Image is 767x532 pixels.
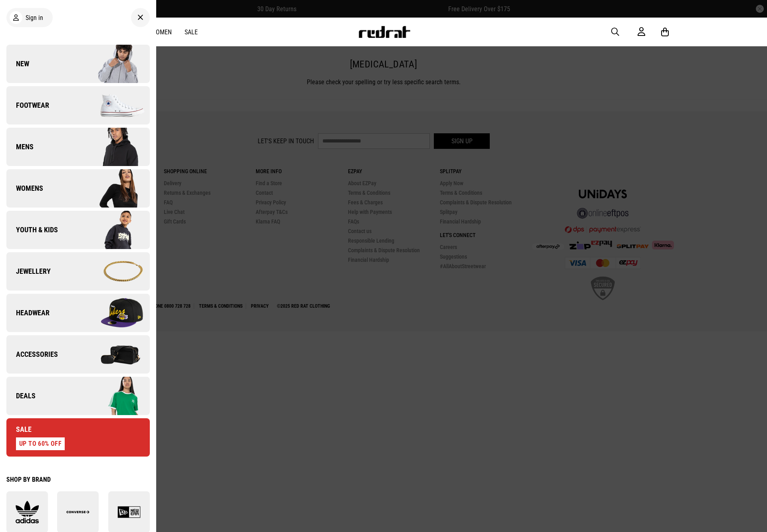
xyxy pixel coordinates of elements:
img: Company [78,376,149,416]
span: Womens [6,184,43,193]
span: Sale [6,425,32,434]
a: Sale [185,28,198,36]
span: Youth & Kids [6,225,58,235]
a: New Company [6,45,150,83]
a: Youth & Kids Company [6,211,150,249]
img: Company [78,251,149,291]
img: Company [78,85,149,125]
img: adidas [6,500,48,524]
a: Mens Company [6,128,150,166]
a: Womens Company [6,169,150,208]
span: Deals [6,391,36,401]
a: Footwear Company [6,86,150,125]
img: Company [78,44,149,84]
img: Redrat logo [358,26,411,38]
div: Shop by Brand [6,476,150,483]
span: Sign in [26,14,43,22]
a: Women [151,28,172,36]
img: Converse [57,500,99,524]
button: Open LiveChat chat widget [6,3,30,27]
img: Company [78,293,149,333]
a: Deals Company [6,377,150,415]
img: Company [78,334,149,374]
span: Footwear [6,101,49,110]
img: Company [78,210,149,250]
a: Sale UP TO 60% OFF [6,418,150,457]
span: New [6,59,29,69]
a: Accessories Company [6,335,150,374]
span: Accessories [6,350,58,359]
img: New Era [108,500,150,524]
div: UP TO 60% OFF [16,437,65,450]
a: Jewellery Company [6,252,150,291]
span: Headwear [6,308,50,318]
a: Headwear Company [6,294,150,332]
img: Company [78,168,149,208]
img: Company [78,127,149,167]
span: Mens [6,142,34,152]
span: Jewellery [6,267,51,276]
